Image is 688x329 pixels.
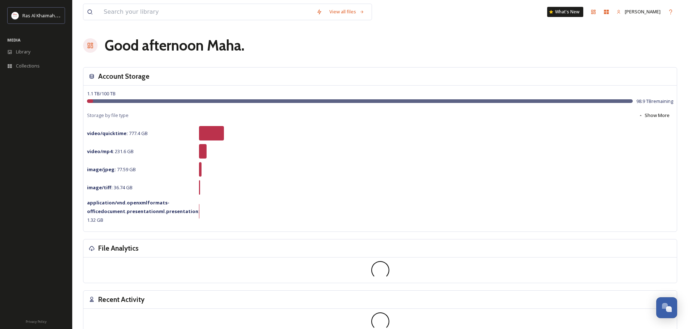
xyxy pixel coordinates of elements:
[7,37,21,43] span: MEDIA
[100,4,313,20] input: Search your library
[87,130,148,137] span: 777.4 GB
[87,199,200,223] span: 1.32 GB
[87,184,133,191] span: 36.74 GB
[16,62,40,69] span: Collections
[16,48,30,55] span: Library
[87,166,136,173] span: 77.59 GB
[98,294,144,305] h3: Recent Activity
[87,130,128,137] strong: video/quicktime :
[87,148,134,155] span: 231.6 GB
[87,184,113,191] strong: image/tiff :
[636,98,673,105] span: 98.9 TB remaining
[625,8,661,15] span: [PERSON_NAME]
[105,35,245,56] h1: Good afternoon Maha .
[22,12,125,19] span: Ras Al Khaimah Tourism Development Authority
[656,297,677,318] button: Open Chat
[87,90,116,97] span: 1.1 TB / 100 TB
[12,12,19,19] img: Logo_RAKTDA_RGB-01.png
[26,319,47,324] span: Privacy Policy
[87,199,200,215] strong: application/vnd.openxmlformats-officedocument.presentationml.presentation :
[613,5,664,19] a: [PERSON_NAME]
[87,148,114,155] strong: video/mp4 :
[26,317,47,325] a: Privacy Policy
[547,7,583,17] a: What's New
[98,71,150,82] h3: Account Storage
[87,166,116,173] strong: image/jpeg :
[326,5,368,19] a: View all files
[87,112,129,119] span: Storage by file type
[635,108,673,122] button: Show More
[98,243,139,254] h3: File Analytics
